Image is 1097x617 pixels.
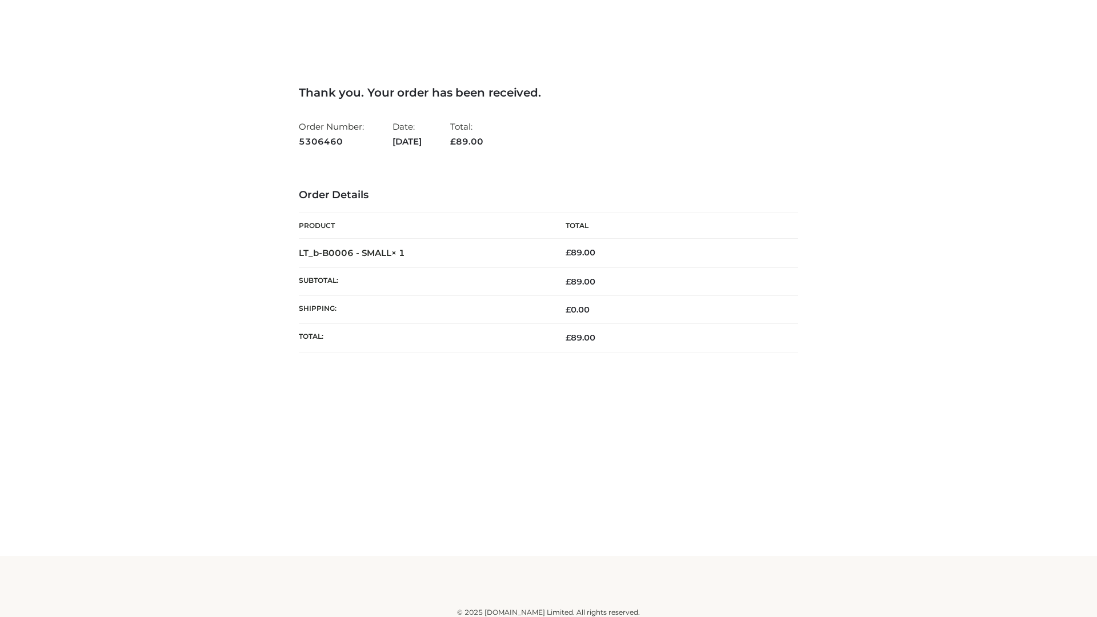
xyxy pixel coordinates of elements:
[566,277,595,287] span: 89.00
[299,296,548,324] th: Shipping:
[299,213,548,239] th: Product
[299,267,548,295] th: Subtotal:
[299,247,405,258] strong: LT_b-B0006 - SMALL
[548,213,798,239] th: Total
[391,247,405,258] strong: × 1
[566,277,571,287] span: £
[566,247,571,258] span: £
[299,86,798,99] h3: Thank you. Your order has been received.
[450,117,483,151] li: Total:
[450,136,456,147] span: £
[299,324,548,352] th: Total:
[450,136,483,147] span: 89.00
[393,117,422,151] li: Date:
[299,117,364,151] li: Order Number:
[566,305,590,315] bdi: 0.00
[566,332,595,343] span: 89.00
[566,305,571,315] span: £
[299,189,798,202] h3: Order Details
[299,134,364,149] strong: 5306460
[566,247,595,258] bdi: 89.00
[566,332,571,343] span: £
[393,134,422,149] strong: [DATE]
